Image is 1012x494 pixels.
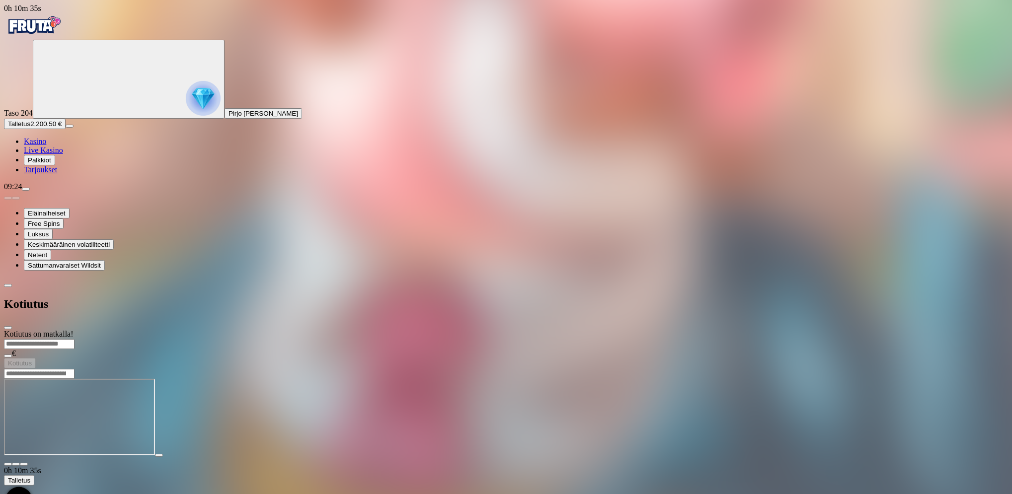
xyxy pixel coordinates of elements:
img: Fruta [4,13,64,38]
span: Taso 204 [4,109,33,117]
button: Talletusplus icon2,200.50 € [4,119,66,129]
h2: Kotiutus [4,297,1008,311]
button: eye icon [4,354,12,357]
nav: Primary [4,13,1008,174]
a: Fruta [4,31,64,39]
span: Eläinaiheiset [28,210,66,217]
span: Palkkiot [28,156,51,164]
button: next slide [12,197,20,200]
span: € [12,349,16,357]
span: Netent [28,251,47,259]
button: Netent [24,250,51,260]
span: user session time [4,4,41,12]
span: Kasino [24,137,46,145]
button: reward iconPalkkiot [24,155,55,165]
button: Eläinaiheiset [24,208,70,218]
button: fullscreen icon [20,463,28,466]
a: diamond iconKasino [24,137,46,145]
span: Talletus [8,120,30,128]
span: Kotiutus [8,359,32,367]
input: Search [4,369,75,379]
button: Kotiutus [4,358,36,368]
span: Keskimääräinen volatiliteetti [28,241,110,248]
span: Sattumanvaraiset Wildsit [28,262,101,269]
iframe: Piggy Riches [4,379,155,455]
button: Pirjo [PERSON_NAME] [225,108,302,119]
button: chevron-left icon [4,284,12,287]
span: 2,200.50 € [30,120,62,128]
span: Luksus [28,230,49,238]
button: menu [66,125,74,128]
span: Free Spins [28,220,60,227]
span: user session time [4,466,41,475]
span: Tarjoukset [24,165,57,174]
span: Talletus [8,477,30,484]
button: Free Spins [24,218,64,229]
span: Pirjo [PERSON_NAME] [229,110,298,117]
button: Sattumanvaraiset Wildsit [24,260,105,271]
div: Kotiutus on matkalla! [4,330,1008,339]
button: reward progress [33,40,225,119]
button: prev slide [4,197,12,200]
img: reward progress [186,81,221,116]
button: close [4,326,12,329]
button: Luksus [24,229,53,239]
button: chevron-down icon [12,463,20,466]
button: Keskimääräinen volatiliteetti [24,239,114,250]
a: poker-chip iconLive Kasino [24,146,63,154]
span: 09:24 [4,182,22,191]
button: Talletus [4,475,34,486]
button: play icon [155,454,163,457]
a: gift-inverted iconTarjoukset [24,165,57,174]
button: menu [22,188,30,191]
button: close icon [4,463,12,466]
span: Live Kasino [24,146,63,154]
